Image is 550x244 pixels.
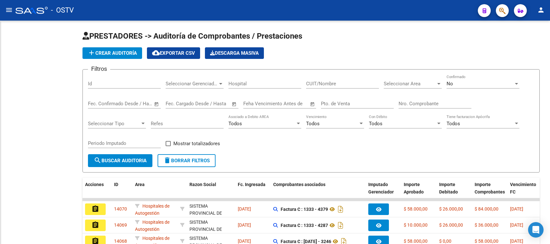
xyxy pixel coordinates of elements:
span: $ 10.000,00 [404,222,428,228]
span: Todos [447,121,460,127]
button: Buscar Auditoria [88,154,152,167]
span: Importe Comprobantes [475,182,505,194]
strong: Factura C : [DATE] - 3246 [281,239,331,244]
span: Importe Debitado [439,182,458,194]
div: SISTEMA PROVINCIAL DE SALUD [189,202,233,224]
button: Open calendar [231,100,238,108]
span: [DATE] [238,206,251,211]
i: Descargar documento [336,204,345,214]
mat-icon: person [537,6,545,14]
span: 14068 [114,239,127,244]
span: Seleccionar Tipo [88,121,140,127]
span: Seleccionar Gerenciador [166,81,218,87]
span: [DATE] [510,239,523,244]
datatable-header-cell: Area [132,178,178,206]
span: $ 58.000,00 [404,206,428,211]
span: Buscar Auditoria [94,158,147,164]
span: 14069 [114,222,127,228]
mat-icon: assignment [92,221,99,229]
datatable-header-cell: Importe Comprobantes [472,178,507,206]
datatable-header-cell: Fc. Ingresada [235,178,271,206]
span: $ 26.000,00 [439,222,463,228]
span: [DATE] [238,239,251,244]
span: Borrar Filtros [163,158,210,164]
span: Descarga Masiva [210,50,259,56]
span: $ 84.000,00 [475,206,498,211]
span: Vencimiento FC [510,182,536,194]
span: - OSTV [51,3,74,17]
span: $ 0,00 [439,239,451,244]
span: Seleccionar Area [384,81,436,87]
span: $ 26.000,00 [439,206,463,211]
button: Descarga Masiva [205,47,264,59]
span: Comprobantes asociados [273,182,325,187]
div: - 30691822849 [189,219,233,232]
app-download-masive: Descarga masiva de comprobantes (adjuntos) [205,47,264,59]
datatable-header-cell: Comprobantes asociados [271,178,366,206]
input: Fecha inicio [166,101,192,107]
span: Todos [228,121,242,127]
h3: Filtros [88,64,110,73]
mat-icon: cloud_download [152,49,160,57]
div: Open Intercom Messenger [528,222,544,238]
span: Importe Aprobado [404,182,424,194]
button: Exportar CSV [147,47,200,59]
span: Razon Social [189,182,216,187]
datatable-header-cell: Importe Debitado [437,178,472,206]
span: Crear Auditoría [88,50,137,56]
mat-icon: add [88,49,95,57]
i: Descargar documento [336,220,345,230]
strong: Factura C : 1333 - 4379 [281,207,328,212]
mat-icon: search [94,156,101,164]
span: [DATE] [510,222,523,228]
span: $ 36.000,00 [475,222,498,228]
datatable-header-cell: Importe Aprobado [401,178,437,206]
span: Todos [369,121,382,127]
datatable-header-cell: Imputado Gerenciador [366,178,401,206]
span: 14070 [114,206,127,211]
button: Crear Auditoría [82,47,142,59]
span: $ 58.000,00 [475,239,498,244]
span: Fc. Ingresada [238,182,265,187]
mat-icon: menu [5,6,13,14]
mat-icon: assignment [92,205,99,213]
span: Acciones [85,182,104,187]
span: PRESTADORES -> Auditoría de Comprobantes / Prestaciones [82,32,302,41]
datatable-header-cell: Acciones [82,178,111,206]
span: No [447,81,453,87]
input: Fecha fin [120,101,151,107]
input: Fecha inicio [88,101,114,107]
span: [DATE] [238,222,251,228]
span: Hospitales de Autogestión [135,220,169,232]
span: Hospitales de Autogestión [135,203,169,216]
button: Open calendar [309,100,316,108]
span: Imputado Gerenciador [368,182,394,194]
datatable-header-cell: Razon Social [187,178,235,206]
span: Exportar CSV [152,50,195,56]
span: Mostrar totalizadores [173,140,220,147]
button: Borrar Filtros [158,154,216,167]
span: ID [114,182,118,187]
datatable-header-cell: ID [111,178,132,206]
strong: Factura C : 1333 - 4287 [281,223,328,228]
input: Fecha fin [198,101,229,107]
div: SISTEMA PROVINCIAL DE SALUD [189,219,233,240]
span: [DATE] [510,206,523,211]
div: - 30691822849 [189,202,233,216]
span: Todos [306,121,320,127]
datatable-header-cell: Vencimiento FC [507,178,543,206]
button: Open calendar [153,100,160,108]
span: $ 58.000,00 [404,239,428,244]
span: Area [135,182,145,187]
mat-icon: delete [163,156,171,164]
